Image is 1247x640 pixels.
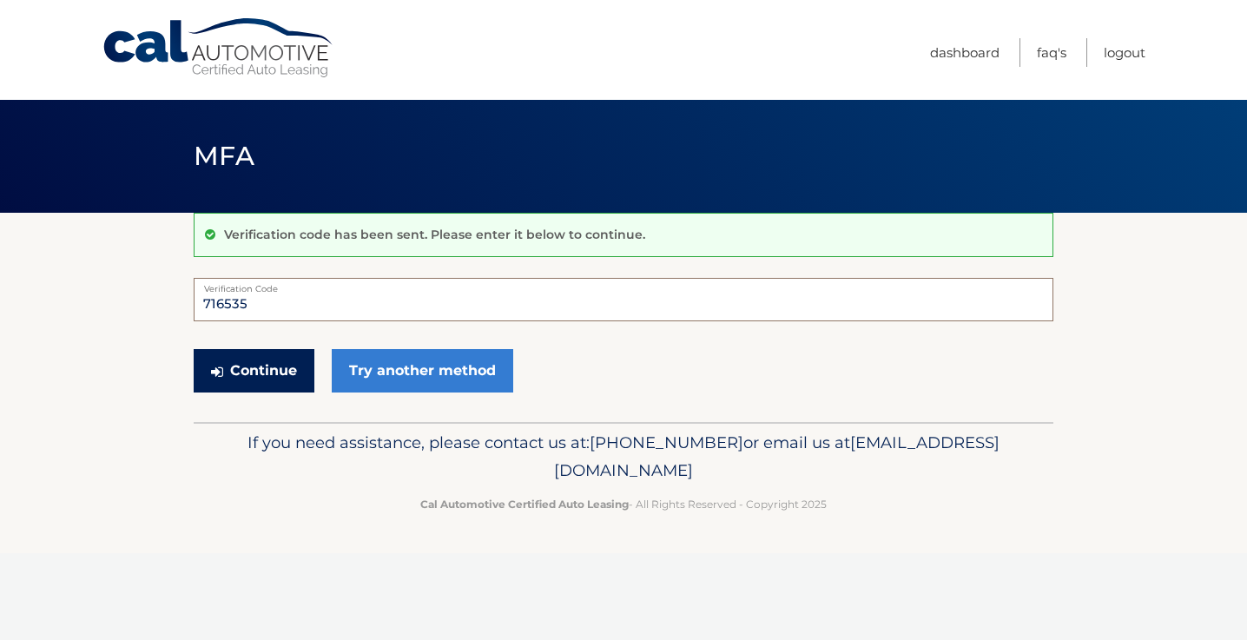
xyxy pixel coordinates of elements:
input: Verification Code [194,278,1053,321]
p: Verification code has been sent. Please enter it below to continue. [224,227,645,242]
p: If you need assistance, please contact us at: or email us at [205,429,1042,485]
label: Verification Code [194,278,1053,292]
strong: Cal Automotive Certified Auto Leasing [420,498,629,511]
p: - All Rights Reserved - Copyright 2025 [205,495,1042,513]
a: Try another method [332,349,513,393]
a: Logout [1104,38,1145,67]
span: [EMAIL_ADDRESS][DOMAIN_NAME] [554,432,1000,480]
a: Dashboard [930,38,1000,67]
a: Cal Automotive [102,17,336,79]
button: Continue [194,349,314,393]
a: FAQ's [1037,38,1066,67]
span: [PHONE_NUMBER] [590,432,743,452]
span: MFA [194,140,254,172]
